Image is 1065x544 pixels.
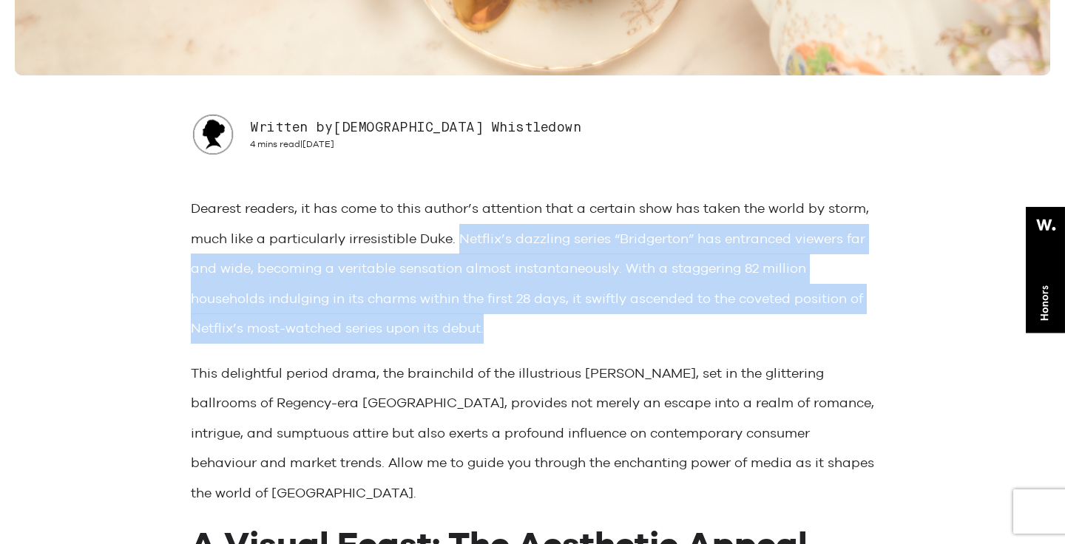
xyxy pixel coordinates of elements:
[250,119,581,137] h3: Written by
[333,121,581,135] span: [DEMOGRAPHIC_DATA] Whistledown
[191,112,235,157] img: Author: Lady Whistledown
[191,358,874,509] p: This delightful period drama, the brainchild of the illustrious [PERSON_NAME], set in the glitter...
[191,194,874,344] p: Dearest readers, it has come to this author’s attention that a certain show has taken the world b...
[250,139,581,150] div: |
[250,139,300,149] span: 4 mins read
[302,139,334,149] span: [DATE]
